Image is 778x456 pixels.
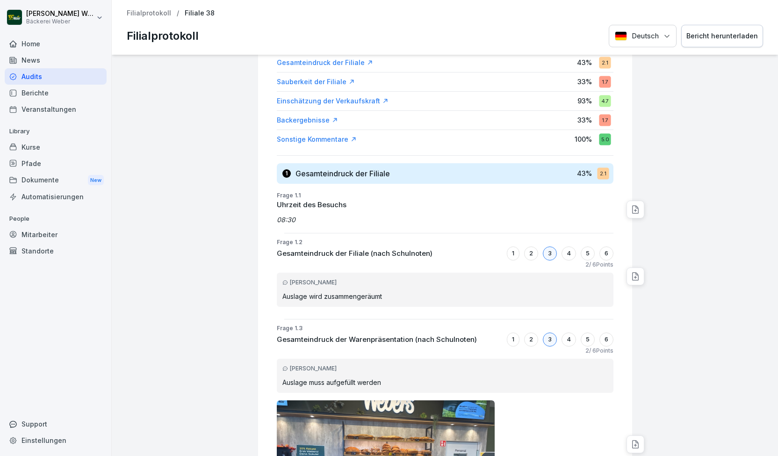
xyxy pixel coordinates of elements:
[599,57,611,68] div: 2.1
[5,432,107,449] a: Einstellungen
[5,172,107,189] div: Dokumente
[5,101,107,117] a: Veranstaltungen
[277,116,338,125] a: Backergebnisse
[26,10,94,18] p: [PERSON_NAME] Weber
[581,246,595,261] div: 5
[5,243,107,259] a: Standorte
[26,18,94,25] p: Bäckerei Weber
[5,36,107,52] a: Home
[5,226,107,243] a: Mitarbeiter
[277,77,355,87] a: Sauberkeit der Filiale
[599,333,613,347] div: 6
[277,238,613,246] p: Frage 1.2
[575,134,592,144] p: 100 %
[599,114,611,126] div: 1.7
[5,85,107,101] a: Berichte
[127,28,199,44] p: Filialprotokoll
[577,96,592,106] p: 93 %
[599,76,611,87] div: 1.7
[585,261,613,269] p: 2 / 6 Points
[277,334,477,345] p: Gesamteindruck der Warenpräsentation (nach Schulnoten)
[282,364,608,373] div: [PERSON_NAME]
[686,31,758,41] div: Bericht herunterladen
[277,96,389,106] a: Einschätzung der Verkaufskraft
[5,188,107,205] a: Automatisierungen
[5,52,107,68] a: News
[88,175,104,186] div: New
[632,31,659,42] p: Deutsch
[599,133,611,145] div: 5.0
[5,172,107,189] a: DokumenteNew
[185,9,215,17] p: Filiale 38
[5,211,107,226] p: People
[5,416,107,432] div: Support
[277,248,432,259] p: Gesamteindruck der Filiale (nach Schulnoten)
[277,135,357,144] a: Sonstige Kommentare
[562,246,576,261] div: 4
[282,377,608,387] p: Auslage muss aufgefüllt werden
[5,124,107,139] p: Library
[577,77,592,87] p: 33 %
[282,291,608,301] p: Auslage wird zusammengeräumt
[524,333,538,347] div: 2
[599,246,613,261] div: 6
[5,68,107,85] a: Audits
[277,215,613,224] p: 08:30
[507,246,519,261] div: 1
[524,246,538,261] div: 2
[5,155,107,172] a: Pfade
[277,324,613,333] p: Frage 1.3
[597,167,609,179] div: 2.1
[282,169,291,178] div: 1
[277,58,373,67] a: Gesamteindruck der Filiale
[581,333,595,347] div: 5
[507,333,519,347] div: 1
[585,347,613,355] p: 2 / 6 Points
[681,25,763,48] button: Bericht herunterladen
[577,58,592,67] p: 43 %
[127,9,171,17] a: Filialprotokoll
[295,168,390,179] h3: Gesamteindruck der Filiale
[5,139,107,155] a: Kurse
[562,333,576,347] div: 4
[277,191,613,200] p: Frage 1.1
[609,25,677,48] button: Language
[277,200,613,210] p: Uhrzeit des Besuchs
[282,278,608,287] div: [PERSON_NAME]
[543,246,557,261] div: 3
[577,115,592,125] p: 33 %
[177,9,179,17] p: /
[543,333,557,347] div: 3
[577,168,592,178] p: 43 %
[599,95,611,107] div: 4.7
[615,31,627,41] img: Deutsch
